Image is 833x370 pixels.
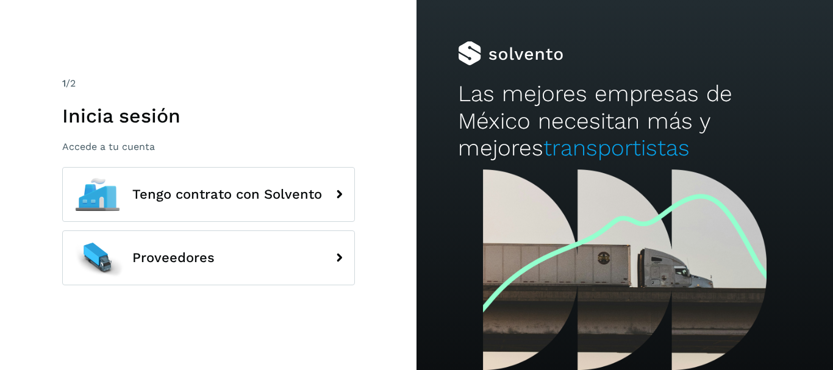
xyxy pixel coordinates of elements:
[62,230,355,285] button: Proveedores
[132,187,322,202] span: Tengo contrato con Solvento
[132,251,215,265] span: Proveedores
[543,135,690,161] span: transportistas
[62,77,66,89] span: 1
[62,167,355,222] button: Tengo contrato con Solvento
[62,76,355,91] div: /2
[62,141,355,152] p: Accede a tu cuenta
[62,104,355,127] h1: Inicia sesión
[458,80,791,162] h2: Las mejores empresas de México necesitan más y mejores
